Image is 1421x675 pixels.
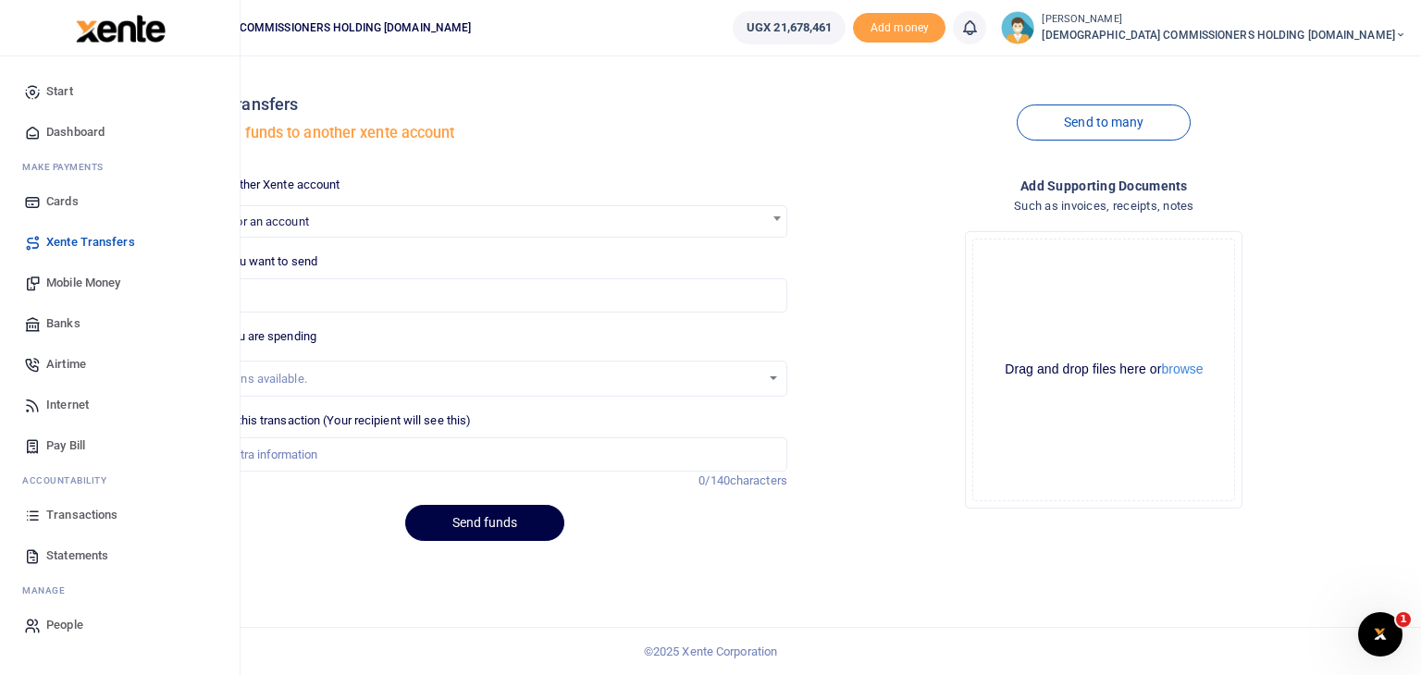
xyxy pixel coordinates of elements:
input: Enter extra information [183,437,787,472]
span: characters [730,473,787,487]
span: ake Payments [31,160,104,174]
div: No options available. [197,370,760,388]
a: UGX 21,678,461 [733,11,846,44]
span: countability [36,473,106,487]
a: Add money [853,19,945,33]
a: Start [15,71,225,112]
h5: Transfer funds to another xente account [183,124,787,142]
iframe: Intercom live chat [1358,612,1402,657]
label: Memo for this transaction (Your recipient will see this) [183,411,472,430]
a: People [15,605,225,645]
span: anage [31,583,66,597]
h4: Such as invoices, receipts, notes [802,196,1406,216]
span: Add money [853,13,945,43]
a: Xente Transfers [15,222,225,263]
span: Start [46,82,73,101]
span: [DEMOGRAPHIC_DATA] COMMISSIONERS HOLDING [DOMAIN_NAME] [1042,27,1406,43]
span: Transactions [46,506,117,524]
input: UGX [183,278,787,313]
a: Transactions [15,495,225,535]
span: Cards [46,192,79,211]
a: Send to many [1017,104,1191,141]
span: Internet [46,396,89,414]
span: People [46,616,83,634]
li: M [15,576,225,605]
a: Airtime [15,344,225,385]
div: Drag and drop files here or [973,361,1234,378]
small: [PERSON_NAME] [1042,12,1406,28]
button: browse [1161,362,1203,375]
a: Banks [15,303,225,344]
label: Select another Xente account [183,176,340,194]
span: Airtime [46,355,86,374]
img: logo-large [76,15,166,43]
img: profile-user [1001,11,1034,44]
li: Wallet ballance [725,11,853,44]
span: 0/140 [698,473,730,487]
li: M [15,153,225,181]
a: profile-user [PERSON_NAME] [DEMOGRAPHIC_DATA] COMMISSIONERS HOLDING [DOMAIN_NAME] [1001,11,1406,44]
label: Reason you are spending [183,327,316,346]
a: Mobile Money [15,263,225,303]
span: UGX 21,678,461 [747,18,832,37]
li: Ac [15,466,225,495]
span: 1 [1396,612,1411,627]
span: Search for an account [184,206,786,235]
div: File Uploader [965,231,1242,509]
span: Search for an account [183,205,787,238]
li: Toup your wallet [853,13,945,43]
span: Search for an account [192,215,309,228]
a: logo-small logo-large logo-large [74,20,166,34]
span: [DEMOGRAPHIC_DATA] COMMISSIONERS HOLDING [DOMAIN_NAME] [111,19,478,36]
label: Amount you want to send [183,252,317,271]
a: Dashboard [15,112,225,153]
span: Statements [46,546,108,565]
span: Dashboard [46,123,105,141]
a: Statements [15,535,225,576]
span: Mobile Money [46,274,120,292]
a: Pay Bill [15,425,225,466]
span: Xente Transfers [46,233,135,252]
a: Cards [15,181,225,222]
span: Banks [46,314,80,333]
h4: Xente transfers [183,94,787,115]
a: Internet [15,385,225,425]
button: Send funds [405,505,564,541]
span: Pay Bill [46,436,85,455]
h4: Add supporting Documents [802,176,1406,196]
